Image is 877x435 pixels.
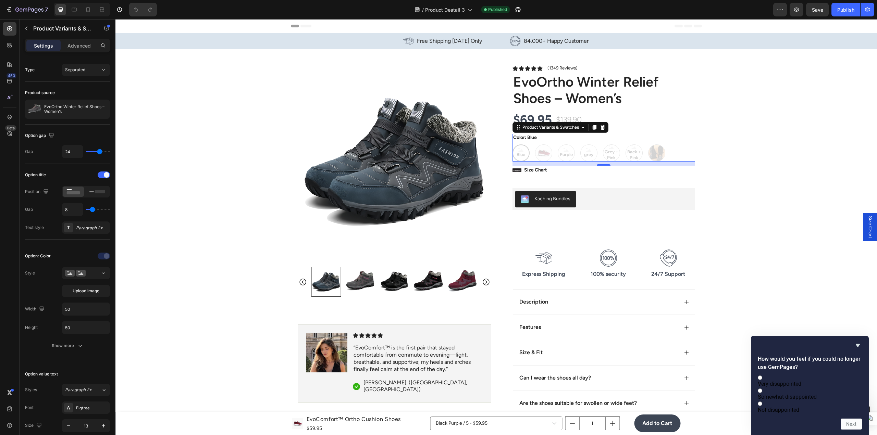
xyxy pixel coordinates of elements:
[758,355,862,371] h2: How would you feel if you could no longer use GemPages?
[854,341,862,349] button: Hide survey
[7,73,16,78] div: 450
[67,42,91,49] p: Advanced
[464,398,491,411] input: quantity
[25,340,110,352] button: Show more
[25,270,35,276] div: Style
[400,172,460,188] button: Kaching Bundles
[65,387,92,393] span: Paragraph 2*
[422,6,424,13] span: /
[62,321,110,334] input: Auto
[62,285,110,297] button: Upload image
[28,102,41,116] img: product feature img
[367,259,375,267] button: Carousel Next Arrow
[25,405,34,411] div: Font
[25,172,46,178] div: Option title
[25,421,43,430] div: Size
[25,371,58,377] div: Option value text
[812,7,823,13] span: Save
[44,104,107,114] p: EvoOrtho Winter Relief Shoes – Women’s
[115,19,877,435] iframe: Design area
[183,259,192,267] button: Carousel Back Arrow
[62,64,110,76] button: Separated
[758,341,862,430] div: How would you feel if you could no longer use GemPages?
[404,330,427,337] p: Size & Fit
[397,197,580,219] button: Out of stock
[25,131,55,140] div: Option gap
[238,325,367,354] p: “EvoComfort™ is the first pair that stayed comfortable from commute to evening—light, breathable,...
[25,149,33,155] div: Gap
[488,7,507,13] span: Published
[758,388,762,393] input: Somewhat disappointed
[62,303,110,315] input: Auto
[65,67,85,72] span: Separated
[450,398,464,411] button: decrement
[406,105,465,111] div: Product Variants & Swatches
[419,176,455,183] div: Kaching Bundles
[25,305,46,314] div: Width
[758,407,799,413] span: Not disappointed
[62,145,83,158] input: Auto
[25,324,38,331] div: Height
[519,395,565,413] button: <p><strong>Add to Cart</strong></p>
[404,305,425,312] p: Features
[25,387,37,393] div: Styles
[25,253,51,259] div: Option: Color
[76,225,108,231] div: Paragraph 2*
[837,6,854,13] div: Publish
[404,279,433,286] p: Description
[25,67,35,73] div: Type
[404,355,475,362] p: Can I wear the shoes all day?
[527,401,557,407] strong: Add to Cart
[758,375,762,380] input: Very disappointed
[404,381,521,388] p: Are the shoes suitable for swollen or wide feet?
[831,3,860,16] button: Publish
[409,146,432,155] a: Size Chart
[758,374,862,413] div: How would you feel if you could no longer use GemPages?
[751,197,758,219] span: Size Chart
[440,95,467,106] div: $139.90
[76,405,108,411] div: Figtree
[301,18,367,26] p: Free Shipping [DATE] Only
[407,252,450,259] p: Express Shipping
[34,42,53,49] p: Settings
[405,176,413,184] img: KachingBundles.png
[758,394,817,400] span: Somewhat disappointed
[25,206,33,213] div: Gap
[841,419,862,430] button: Next question
[25,225,44,231] div: Text style
[536,252,570,259] p: 24/7 Support
[397,115,422,122] legend: Color: Blue
[62,384,110,396] button: Paragraph 2*
[425,6,465,13] span: Product Deatail 3
[397,92,437,110] div: $69.95
[408,18,473,26] p: 84,000+ Happy Customer
[190,395,286,405] h1: EvoComfort™ Ortho Cushion Shoes
[397,54,580,88] h1: EvoOrtho Winter Relief Shoes – Women’s
[491,398,504,411] button: increment
[248,360,367,374] p: [PERSON_NAME]. ([GEOGRAPHIC_DATA], [GEOGRAPHIC_DATA])
[432,46,462,52] p: (1349 Reviews)
[758,401,762,406] input: Not disappointed
[472,205,505,212] div: Out of stock
[3,3,51,16] button: 7
[5,125,16,131] div: Beta
[45,5,48,14] p: 7
[758,381,801,387] span: Very disappointed
[806,3,829,16] button: Save
[190,405,286,413] div: $59.95
[129,3,157,16] div: Undo/Redo
[25,90,55,96] div: Product source
[191,314,232,353] img: gempages_579492319821038385-c1c00185-f6f6-4aa7-b45a-711ea2070754.png
[62,203,83,216] input: Auto
[475,252,510,259] p: 100% security
[52,342,84,349] div: Show more
[73,288,99,294] span: Upload image
[33,24,91,33] p: Product Variants & Swatches
[25,187,50,196] div: Position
